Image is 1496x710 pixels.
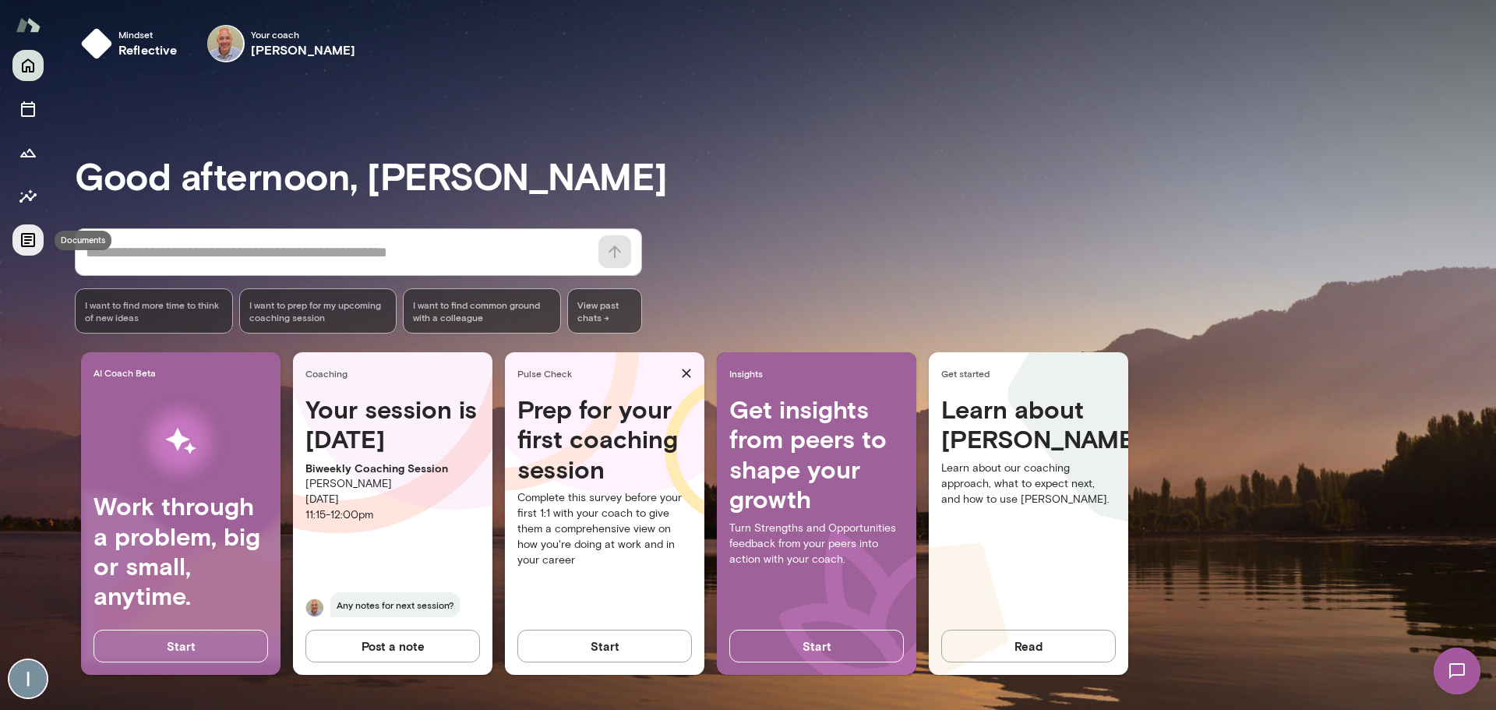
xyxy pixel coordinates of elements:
[251,28,356,41] span: Your coach
[55,231,111,250] div: Documents
[305,367,486,380] span: Coaching
[305,394,480,454] h4: Your session is [DATE]
[941,394,1116,454] h4: Learn about [PERSON_NAME]
[941,630,1116,662] button: Read
[12,181,44,212] button: Insights
[12,94,44,125] button: Sessions
[75,19,190,69] button: Mindsetreflective
[249,298,387,323] span: I want to prep for my upcoming coaching session
[93,491,268,611] h4: Work through a problem, big or small, anytime.
[941,367,1122,380] span: Get started
[729,521,904,567] p: Turn Strengths and Opportunities feedback from your peers into action with your coach.
[16,10,41,40] img: Mento
[305,599,324,617] img: Marc
[729,630,904,662] button: Start
[118,28,178,41] span: Mindset
[12,137,44,168] button: Growth Plan
[81,28,112,59] img: mindset
[413,298,551,323] span: I want to find common ground with a colleague
[305,476,480,492] p: [PERSON_NAME]
[517,490,692,568] p: Complete this survey before your first 1:1 with your coach to give them a comprehensive view on h...
[196,19,367,69] div: Marc FriedmanYour coach[PERSON_NAME]
[517,394,692,484] h4: Prep for your first coaching session
[75,154,1496,197] h3: Good afternoon, [PERSON_NAME]
[305,507,480,523] p: 11:15 - 12:00pm
[85,298,223,323] span: I want to find more time to think of new ideas
[403,288,561,334] div: I want to find common ground with a colleague
[517,367,675,380] span: Pulse Check
[111,392,250,491] img: AI Workflows
[517,630,692,662] button: Start
[729,367,910,380] span: Insights
[330,592,460,617] span: Any notes for next session?
[251,41,356,59] h6: [PERSON_NAME]
[305,461,480,476] p: Biweekly Coaching Session
[75,288,233,334] div: I want to find more time to think of new ideas
[9,660,47,698] img: Ishaan Gupta
[93,366,274,379] span: AI Coach Beta
[239,288,397,334] div: I want to prep for my upcoming coaching session
[118,41,178,59] h6: reflective
[12,224,44,256] button: Documents
[305,630,480,662] button: Post a note
[567,288,642,334] span: View past chats ->
[207,25,245,62] img: Marc Friedman
[93,630,268,662] button: Start
[305,492,480,507] p: [DATE]
[12,50,44,81] button: Home
[941,461,1116,507] p: Learn about our coaching approach, what to expect next, and how to use [PERSON_NAME].
[729,394,904,514] h4: Get insights from peers to shape your growth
